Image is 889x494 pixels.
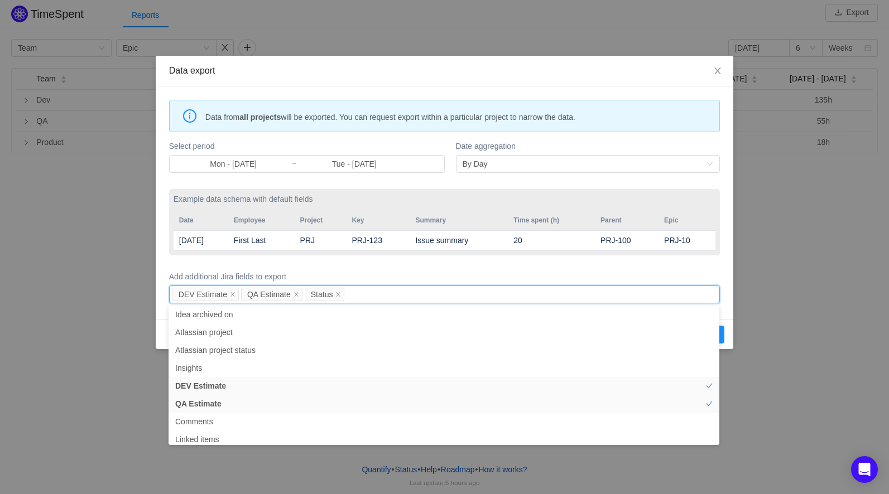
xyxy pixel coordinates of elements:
[706,400,713,407] i: icon: check
[295,230,347,251] td: PRJ
[508,230,595,251] td: 20
[706,311,713,318] i: icon: check
[702,56,733,87] button: Close
[169,306,719,323] li: Idea archived on
[410,211,508,230] th: Summary
[305,288,345,301] li: Status
[183,109,196,123] i: icon: info-circle
[706,329,713,336] i: icon: check
[706,382,713,389] i: icon: check
[228,211,295,230] th: Employee
[335,292,341,298] i: icon: close
[179,288,227,301] div: DEV Estimate
[230,292,236,298] i: icon: close
[169,413,719,430] li: Comments
[169,359,719,377] li: Insights
[205,111,711,123] span: Data from will be exported. You can request export within a particular project to narrow the data.
[247,288,291,301] div: QA Estimate
[851,456,878,483] div: Open Intercom Messenger
[174,193,715,205] label: Example data schema with default fields
[228,230,295,251] td: First Last
[241,288,302,301] li: QA Estimate
[169,377,719,395] li: DEV Estimate
[659,230,715,251] td: PRJ-10
[169,141,445,152] label: Select period
[169,65,720,77] div: Data export
[294,292,299,298] i: icon: close
[169,430,719,448] li: Linked items
[410,230,508,251] td: Issue summary
[346,230,410,251] td: PRJ-123
[659,211,715,230] th: Epic
[239,113,281,122] strong: all projects
[456,141,720,152] label: Date aggregation
[707,161,713,168] i: icon: down
[713,66,722,75] i: icon: close
[595,211,659,230] th: Parent
[174,230,228,251] td: [DATE]
[706,418,713,425] i: icon: check
[311,288,333,301] div: Status
[169,323,719,341] li: Atlassian project
[706,436,713,443] i: icon: check
[172,288,239,301] li: DEV Estimate
[295,211,347,230] th: Project
[463,156,488,172] div: By Day
[706,347,713,353] i: icon: check
[174,211,228,230] th: Date
[169,395,719,413] li: QA Estimate
[176,158,291,170] input: Start date
[169,271,720,283] label: Add additional Jira fields to export
[346,211,410,230] th: Key
[296,158,412,170] input: End date
[169,341,719,359] li: Atlassian project status
[508,211,595,230] th: Time spent (h)
[595,230,659,251] td: PRJ-100
[706,365,713,371] i: icon: check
